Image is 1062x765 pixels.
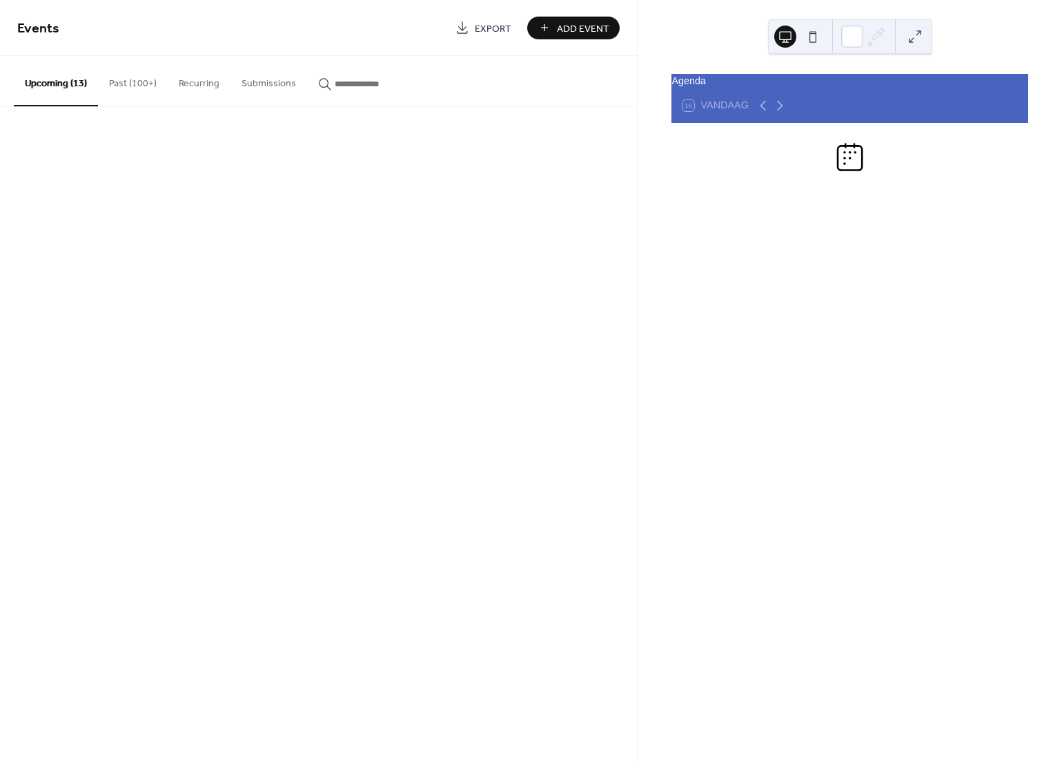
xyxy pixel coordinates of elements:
button: Upcoming (13) [14,56,98,106]
span: Add Event [557,21,609,36]
span: Export [475,21,511,36]
span: Events [17,15,59,42]
a: Export [445,17,522,39]
button: Add Event [527,17,620,39]
button: Recurring [168,56,230,105]
div: Agenda [671,74,1028,89]
button: Past (100+) [98,56,168,105]
button: Submissions [230,56,307,105]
